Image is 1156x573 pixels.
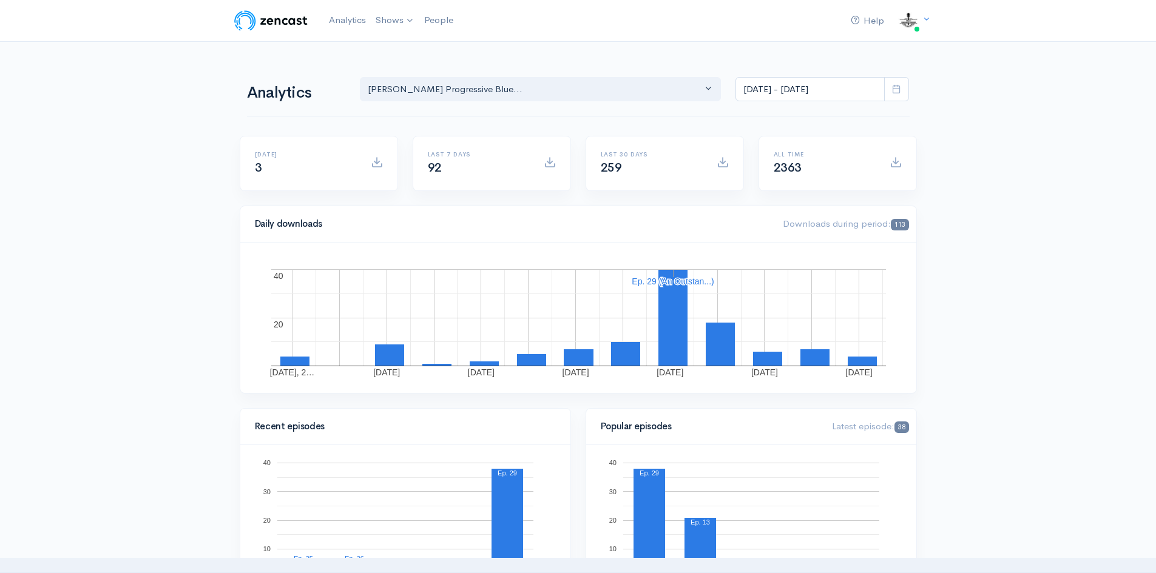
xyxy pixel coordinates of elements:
text: 40 [274,271,283,281]
span: 3 [255,160,262,175]
text: 10 [609,545,616,552]
text: 30 [263,488,270,495]
span: 113 [891,219,908,230]
svg: A chart. [255,257,902,378]
img: ZenCast Logo [232,8,309,33]
text: [DATE] [467,367,494,377]
iframe: gist-messenger-bubble-iframe [1115,532,1144,561]
a: Analytics [324,7,371,33]
h1: Analytics [247,84,345,102]
a: Shows [371,7,419,34]
h4: Daily downloads [255,219,769,229]
a: People [419,7,458,33]
input: analytics date range selector [735,77,885,102]
img: ... [896,8,921,33]
div: [PERSON_NAME] Progressive Blue... [368,82,703,96]
text: Ep. 29 (An Outstan...) [632,276,714,286]
span: Latest episode: [832,420,908,432]
span: 38 [894,421,908,433]
text: Ep. 26 [345,555,364,562]
text: [DATE], 2… [269,367,314,377]
h4: Popular episodes [601,421,818,432]
text: [DATE] [845,367,872,377]
text: [DATE] [373,367,400,377]
h6: [DATE] [255,151,356,158]
h6: Last 7 days [428,151,529,158]
span: 2363 [774,160,802,175]
span: 259 [601,160,622,175]
text: 40 [609,459,616,466]
text: Ep. 25 [294,555,313,562]
span: 92 [428,160,442,175]
h4: Recent episodes [255,421,549,432]
text: 30 [609,488,616,495]
text: 40 [263,459,270,466]
text: Ep. 13 [691,518,710,526]
h6: Last 30 days [601,151,702,158]
text: [DATE] [562,367,589,377]
text: [DATE] [657,367,683,377]
text: Ep. 29 [498,469,517,477]
text: 20 [263,517,270,524]
text: 10 [263,545,270,552]
a: Help [846,8,889,34]
text: 20 [274,320,283,329]
text: [DATE] [751,367,777,377]
text: 20 [609,517,616,524]
button: T Shaw's Progressive Blue... [360,77,722,102]
text: Ep. 29 [640,469,659,477]
h6: All time [774,151,875,158]
span: Downloads during period: [783,218,908,229]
